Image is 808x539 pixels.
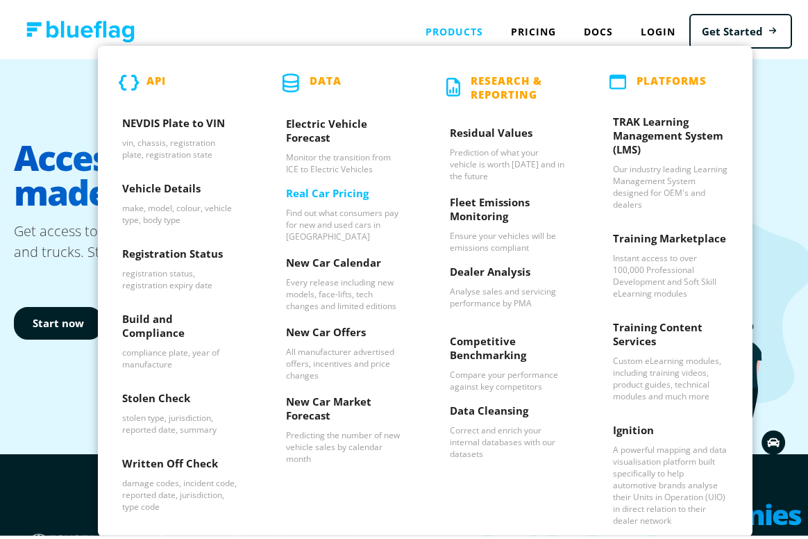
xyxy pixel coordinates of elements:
img: Blue Flag logo [26,17,135,39]
a: Docs [570,14,627,42]
p: Custom eLearning modules, including training videos, product guides, technical modules and much more [613,351,728,399]
p: A powerful mapping and data visualisation platform built specifically to help automotive brands a... [613,440,728,523]
a: Build and Compliance - compliance plate, year of manufacture [98,298,262,377]
h3: Training Marketplace [613,228,728,249]
a: Data Cleansing - Correct and enrich your internal databases with our datasets [426,390,589,459]
h3: Competitive Benchmarking [450,331,565,365]
h1: Access to vehicle data, made simple [14,126,410,217]
p: Analyse sales and servicing performance by PMA [450,282,565,306]
h3: Fleet Emissions Monitoring [450,192,565,226]
a: Electric Vehicle Forecast - Monitor the transition from ICE to Electric Vehicles [262,103,426,172]
h3: TRAK Learning Management System (LMS) [613,111,728,160]
p: Instant access to over 100,000 Professional Development and Soft Skill eLearning modules [613,249,728,296]
h3: Training Content Services [613,317,728,351]
p: make, model, colour, vehicle type, body type [122,199,237,222]
a: Competitive Benchmarking - Compare your performance against key competitors [426,320,589,390]
a: Vehicle Details - make, model, colour, vehicle type, body type [98,167,262,233]
a: Registration Status - registration status, registration expiry date [98,233,262,298]
p: Compare your performance against key competitors [450,365,565,389]
a: Residual Values - Prediction of what your vehicle is worth today and in the future [426,112,589,181]
h3: NEVDIS Plate to VIN [122,113,237,133]
p: damage codes, incident code, reported date, jurisdiction, type code [122,474,237,509]
a: Written Off Check - damage codes, incident code, reported date, jurisdiction, type code [98,442,262,520]
p: API [146,70,166,89]
h3: Written Off Check [122,453,237,474]
p: Research & Reporting [471,70,589,98]
a: Pricing [497,14,570,42]
p: Monitor the transition from ICE to Electric Vehicles [286,148,401,172]
p: Our industry leading Learning Management System designed for OEM's and dealers [613,160,728,207]
h3: Electric Vehicle Forecast [286,113,401,148]
p: Correct and enrich your internal databases with our datasets [450,421,565,456]
a: Fleet Emissions Monitoring - Ensure your vehicles will be emissions compliant [426,181,589,251]
p: vin, chassis, registration plate, registration state [122,133,237,157]
p: PLATFORMS [637,70,707,87]
p: Predicting the number of new vehicle sales by calendar month [286,426,401,461]
h3: Registration Status [122,243,237,264]
h3: Dealer Analysis [450,261,565,282]
p: Every release including new models, face-lifts, tech changes and limited editions [286,273,401,308]
h3: New Car Offers [286,322,401,342]
p: stolen type, jurisdiction, reported date, summary [122,408,237,432]
p: Data [310,70,342,89]
a: Dealer Analysis - Analyse sales and servicing performance by PMA [426,251,589,320]
a: TRAK Learning Management System (LMS) - Our industry leading Learning Management System designed ... [589,101,752,217]
p: All manufacturer advertised offers, incentives and price changes [286,342,401,378]
h3: Stolen Check [122,388,237,408]
h3: Residual Values [450,122,565,143]
h3: New Car Calendar [286,252,401,273]
h3: Build and Compliance [122,308,237,343]
h3: Data Cleansing [450,400,565,421]
a: New Car Market Forecast - Predicting the number of new vehicle sales by calendar month [262,381,426,450]
div: Products [412,14,497,42]
a: Login to Blue Flag application [627,14,689,42]
a: Ignition - A powerful mapping and data visualisation platform built specifically to help automoti... [589,409,752,533]
p: compliance plate, year of manufacture [122,343,237,367]
h3: Real Car Pricing [286,183,401,204]
p: Prediction of what your vehicle is worth [DATE] and in the future [450,143,565,179]
h3: Ignition [613,420,728,440]
a: Start now [14,304,103,336]
p: Ensure your vehicles will be emissions compliant [450,226,565,250]
a: Training Marketplace - Instant access to over 100,000 Professional Development and Soft Skill eLe... [589,217,752,306]
p: registration status, registration expiry date [122,264,237,288]
a: Stolen Check - stolen type, jurisdiction, reported date, summary [98,377,262,442]
h3: New Car Market Forecast [286,391,401,426]
h3: Vehicle Details [122,178,237,199]
p: Find out what consumers pay for new and used cars in [GEOGRAPHIC_DATA] [286,204,401,239]
a: Real Car Pricing - Find out what consumers pay for new and used cars in Australia [262,172,426,242]
a: Get Started [689,10,792,46]
p: Get access to data for millions of Australian cars, motorbikes and trucks. Start building with Bl... [14,217,410,259]
a: NEVDIS Plate to VIN - vin, chassis, registration plate, registration state [98,102,262,167]
a: New Car Calendar - Every release including new models, face-lifts, tech changes and limited editions [262,242,426,311]
a: New Car Offers - All manufacturer advertised offers, incentives and price changes [262,311,426,381]
a: Training Content Services - Custom eLearning modules, including training videos, product guides, ... [589,306,752,409]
